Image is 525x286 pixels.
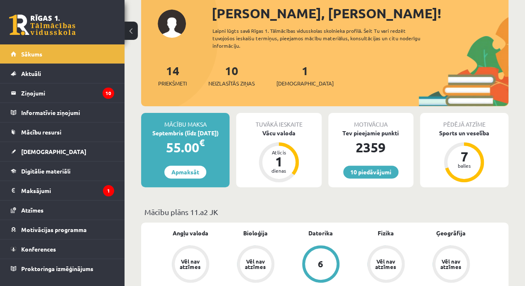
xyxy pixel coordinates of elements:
[420,129,508,137] div: Sports un veselība
[452,163,476,168] div: balles
[11,220,114,239] a: Motivācijas programma
[103,185,114,196] i: 1
[236,113,321,129] div: Tuvākā ieskaite
[141,129,230,137] div: Septembris (līdz [DATE])
[21,226,87,233] span: Motivācijas programma
[374,259,398,269] div: Vēl nav atzīmes
[21,103,114,122] legend: Informatīvie ziņojumi
[11,64,114,83] a: Aktuāli
[328,129,413,137] div: Tev pieejamie punkti
[158,79,187,88] span: Priekšmeti
[420,113,508,129] div: Pēdējā atzīme
[436,229,466,237] a: Ģeogrāfija
[11,122,114,142] a: Mācību resursi
[420,129,508,183] a: Sports un veselība 7 balles
[103,88,114,99] i: 10
[236,129,321,137] div: Vācu valoda
[11,44,114,64] a: Sākums
[208,63,255,88] a: 10Neizlasītās ziņas
[343,166,398,178] a: 10 piedāvājumi
[9,15,76,35] a: Rīgas 1. Tālmācības vidusskola
[21,70,41,77] span: Aktuāli
[11,142,114,161] a: [DEMOGRAPHIC_DATA]
[418,245,483,284] a: Vēl nav atzīmes
[21,265,93,272] span: Proktoringa izmēģinājums
[328,113,413,129] div: Motivācija
[276,79,334,88] span: [DEMOGRAPHIC_DATA]
[21,50,42,58] span: Sākums
[164,166,206,178] a: Apmaksāt
[212,3,508,23] div: [PERSON_NAME], [PERSON_NAME]!
[21,128,61,136] span: Mācību resursi
[266,150,291,155] div: Atlicis
[21,167,71,175] span: Digitālie materiāli
[173,229,208,237] a: Angļu valoda
[244,259,267,269] div: Vēl nav atzīmes
[236,129,321,183] a: Vācu valoda Atlicis 1 dienas
[11,161,114,181] a: Digitālie materiāli
[318,259,323,269] div: 6
[11,103,114,122] a: Informatīvie ziņojumi
[208,79,255,88] span: Neizlasītās ziņas
[11,259,114,278] a: Proktoringa izmēģinājums
[158,63,187,88] a: 14Priekšmeti
[141,113,230,129] div: Mācību maksa
[223,245,288,284] a: Vēl nav atzīmes
[11,83,114,103] a: Ziņojumi10
[276,63,334,88] a: 1[DEMOGRAPHIC_DATA]
[328,137,413,157] div: 2359
[21,181,114,200] legend: Maksājumi
[353,245,418,284] a: Vēl nav atzīmes
[11,200,114,220] a: Atzīmes
[266,168,291,173] div: dienas
[212,27,433,49] div: Laipni lūgts savā Rīgas 1. Tālmācības vidusskolas skolnieka profilā. Šeit Tu vari redzēt tuvojošo...
[21,148,86,155] span: [DEMOGRAPHIC_DATA]
[308,229,333,237] a: Datorika
[179,259,202,269] div: Vēl nav atzīmes
[11,181,114,200] a: Maksājumi1
[288,245,353,284] a: 6
[21,245,56,253] span: Konferences
[452,150,476,163] div: 7
[378,229,394,237] a: Fizika
[144,206,505,218] p: Mācību plāns 11.a2 JK
[440,259,463,269] div: Vēl nav atzīmes
[158,245,223,284] a: Vēl nav atzīmes
[243,229,268,237] a: Bioloģija
[199,137,205,149] span: €
[266,155,291,168] div: 1
[21,83,114,103] legend: Ziņojumi
[11,240,114,259] a: Konferences
[141,137,230,157] div: 55.00
[21,206,44,214] span: Atzīmes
